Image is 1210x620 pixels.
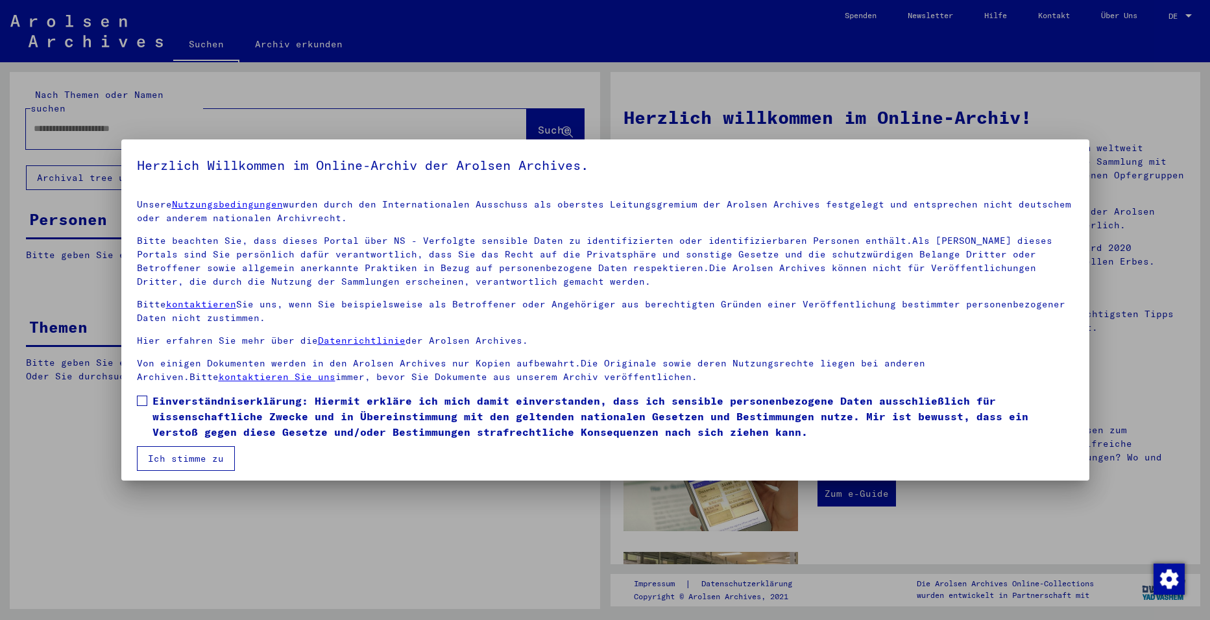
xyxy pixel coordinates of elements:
[137,234,1074,289] p: Bitte beachten Sie, dass dieses Portal über NS - Verfolgte sensible Daten zu identifizierten oder...
[166,298,236,310] a: kontaktieren
[137,334,1074,348] p: Hier erfahren Sie mehr über die der Arolsen Archives.
[137,198,1074,225] p: Unsere wurden durch den Internationalen Ausschuss als oberstes Leitungsgremium der Arolsen Archiv...
[1154,564,1185,595] img: Zustimmung ändern
[137,155,1074,176] h5: Herzlich Willkommen im Online-Archiv der Arolsen Archives.
[152,393,1074,440] span: Einverständniserklärung: Hiermit erkläre ich mich damit einverstanden, dass ich sensible personen...
[137,446,235,471] button: Ich stimme zu
[172,198,283,210] a: Nutzungsbedingungen
[219,371,335,383] a: kontaktieren Sie uns
[137,357,1074,384] p: Von einigen Dokumenten werden in den Arolsen Archives nur Kopien aufbewahrt.Die Originale sowie d...
[318,335,405,346] a: Datenrichtlinie
[137,298,1074,325] p: Bitte Sie uns, wenn Sie beispielsweise als Betroffener oder Angehöriger aus berechtigten Gründen ...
